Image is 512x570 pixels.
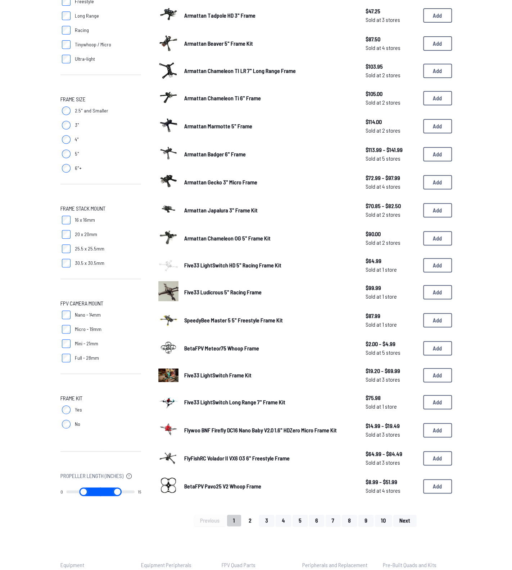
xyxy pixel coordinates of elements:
[184,427,337,433] span: Flywoo BNF Firefly DC16 Nano Baby V2.0 1.6" HDZero Micro Frame Kit
[75,420,80,428] span: No
[62,12,71,20] input: Long Range
[62,40,71,49] input: Tinywhoop / Micro
[259,515,274,526] button: 3
[276,515,291,526] button: 4
[366,340,417,348] span: $2.00 - $4.99
[158,143,178,165] a: image
[62,26,71,35] input: Racing
[75,231,97,238] span: 20 x 20mm
[366,348,417,357] span: Sold at 5 stores
[423,258,452,272] button: Add
[158,368,178,382] img: image
[366,284,417,292] span: $99.99
[158,475,178,497] a: image
[62,164,71,173] input: 6"+
[158,337,178,359] a: image
[423,119,452,133] button: Add
[366,312,417,320] span: $87.99
[75,311,101,318] span: Nano - 14mm
[184,206,354,215] a: Armattan Japalura 3" Frame Kit
[423,175,452,189] button: Add
[184,150,354,158] a: Armattan Badger 6" Frame
[62,150,71,158] input: 5"
[366,118,417,126] span: $114.00
[158,281,178,303] a: image
[62,311,71,319] input: Nano - 14mm
[366,257,417,265] span: $64.99
[184,95,261,101] span: Armattan Chameleon Ti 6" Frame
[184,178,354,187] a: Armattan Gecko 3" Micro Frame
[158,255,178,275] a: image
[366,320,417,329] span: Sold at 1 store
[366,154,417,163] span: Sold at 5 stores
[158,419,178,441] a: image
[366,174,417,182] span: $72.99 - $97.99
[423,341,452,355] button: Add
[75,216,95,224] span: 16 x 16mm
[184,39,354,48] a: Armattan Beaver 5" Frame Kit
[366,182,417,191] span: Sold at 4 stores
[75,406,82,413] span: Yes
[158,227,178,247] img: image
[158,4,178,27] a: image
[184,455,290,461] span: FlyFishRC Volador II VX6 O3 6" Freestyle Frame
[60,95,86,104] span: Frame Size
[423,368,452,382] button: Add
[366,43,417,52] span: Sold at 4 stores
[222,561,291,569] p: FPV Quad Parts
[366,292,417,301] span: Sold at 1 store
[158,447,178,469] a: image
[158,60,178,81] a: image
[60,204,105,213] span: Frame Stack Mount
[75,340,98,347] span: Mini - 21mm
[75,165,82,172] span: 6"+
[184,234,354,243] a: Armattan Chameleon OG 5" Frame Kit
[366,35,417,43] span: $87.50
[184,261,354,270] a: Five33 LightSwitch HD 5" Racing Frame Kit
[158,32,178,55] a: image
[184,426,354,435] a: Flywoo BNF Firefly DC16 Nano Baby V2.0 1.6" HDZero Micro Frame Kit
[141,561,210,569] p: Equipment Peripherals
[75,245,104,252] span: 25.5 x 25.5mm
[158,281,178,301] img: image
[60,299,103,308] span: FPV Camera Mount
[423,395,452,409] button: Add
[184,454,354,463] a: FlyFishRC Volador II VX6 O3 6" Freestyle Frame
[158,115,178,135] img: image
[366,62,417,71] span: $103.95
[158,115,178,137] a: image
[326,515,340,526] button: 7
[158,259,178,272] img: image
[158,199,178,221] a: image
[62,420,71,428] input: No
[158,227,178,249] a: image
[184,398,354,406] a: Five33 LightSwitch Long Range 7" Frame Kit
[158,337,178,357] img: image
[366,7,417,15] span: $47.25
[309,515,324,526] button: 6
[366,210,417,219] span: Sold at 2 stores
[366,375,417,384] span: Sold at 3 stores
[366,89,417,98] span: $105.00
[366,394,417,402] span: $75.98
[366,486,417,495] span: Sold at 4 stores
[423,8,452,23] button: Add
[366,146,417,154] span: $113.99 - $141.99
[366,458,417,467] span: Sold at 3 stores
[158,309,178,331] a: image
[423,285,452,299] button: Add
[158,475,178,495] img: image
[184,67,296,74] span: Armattan Chameleon TI LR 7" Long Range Frame
[158,419,178,439] img: image
[358,515,373,526] button: 9
[75,121,79,129] span: 3"
[423,313,452,327] button: Add
[75,136,79,143] span: 4"
[158,62,178,79] img: image
[75,107,108,114] span: 2.5" and Smaller
[366,367,417,375] span: $19.20 - $69.99
[366,71,417,79] span: Sold at 2 stores
[366,450,417,458] span: $64.99 - $84.49
[75,12,99,19] span: Long Range
[62,55,71,63] input: Ultra-light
